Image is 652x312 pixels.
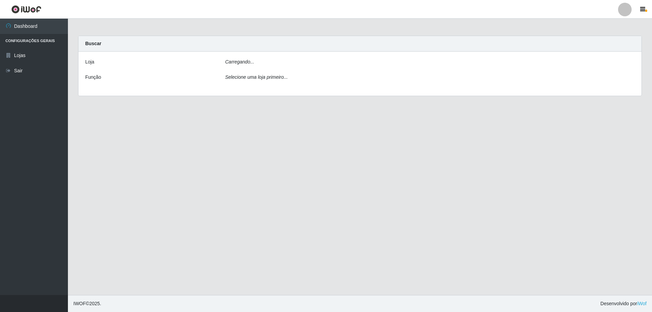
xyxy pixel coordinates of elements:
img: CoreUI Logo [11,5,41,14]
label: Função [85,74,101,81]
span: Desenvolvido por [600,300,647,307]
i: Selecione uma loja primeiro... [225,74,288,80]
span: IWOF [73,301,86,306]
a: iWof [637,301,647,306]
i: Carregando... [225,59,254,65]
strong: Buscar [85,41,101,46]
label: Loja [85,58,94,66]
span: © 2025 . [73,300,101,307]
